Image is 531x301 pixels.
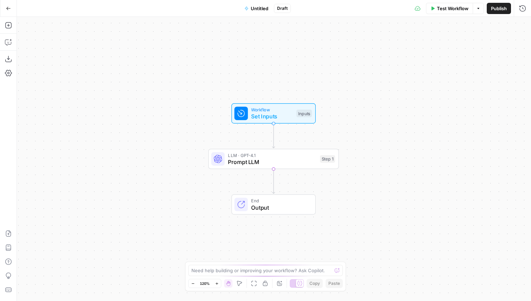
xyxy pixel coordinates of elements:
span: Paste [328,280,340,287]
div: WorkflowSet InputsInputs [208,103,339,124]
span: Test Workflow [437,5,468,12]
button: Publish [487,3,511,14]
button: Test Workflow [426,3,473,14]
span: Publish [491,5,507,12]
span: End [251,197,308,204]
button: Paste [326,279,343,288]
span: Prompt LLM [228,158,316,166]
span: Workflow [251,106,293,113]
span: Untitled [251,5,268,12]
g: Edge from step_1 to end [272,169,275,194]
span: LLM · GPT-4.1 [228,152,316,158]
button: Copy [307,279,323,288]
div: EndOutput [208,194,339,215]
div: Step 1 [320,155,335,163]
g: Edge from start to step_1 [272,124,275,148]
div: LLM · GPT-4.1Prompt LLMStep 1 [208,149,339,169]
span: Copy [309,280,320,287]
span: 120% [200,281,210,286]
span: Draft [277,5,288,12]
button: Untitled [240,3,273,14]
div: Inputs [296,110,312,117]
span: Set Inputs [251,112,293,120]
span: Output [251,203,308,212]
